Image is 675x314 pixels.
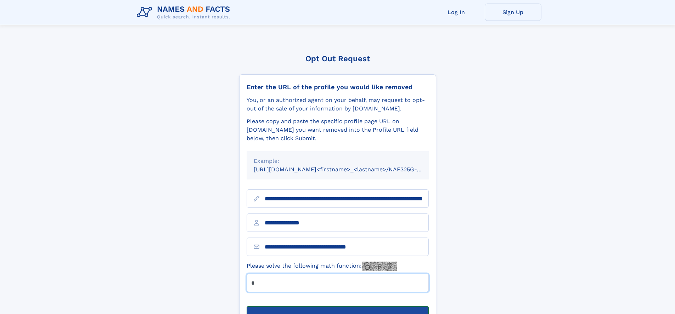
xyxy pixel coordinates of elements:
[239,54,436,63] div: Opt Out Request
[247,96,429,113] div: You, or an authorized agent on your behalf, may request to opt-out of the sale of your informatio...
[247,83,429,91] div: Enter the URL of the profile you would like removed
[485,4,541,21] a: Sign Up
[428,4,485,21] a: Log In
[247,117,429,143] div: Please copy and paste the specific profile page URL on [DOMAIN_NAME] you want removed into the Pr...
[247,262,397,271] label: Please solve the following math function:
[254,157,422,165] div: Example:
[254,166,442,173] small: [URL][DOMAIN_NAME]<firstname>_<lastname>/NAF325G-xxxxxxxx
[134,3,236,22] img: Logo Names and Facts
